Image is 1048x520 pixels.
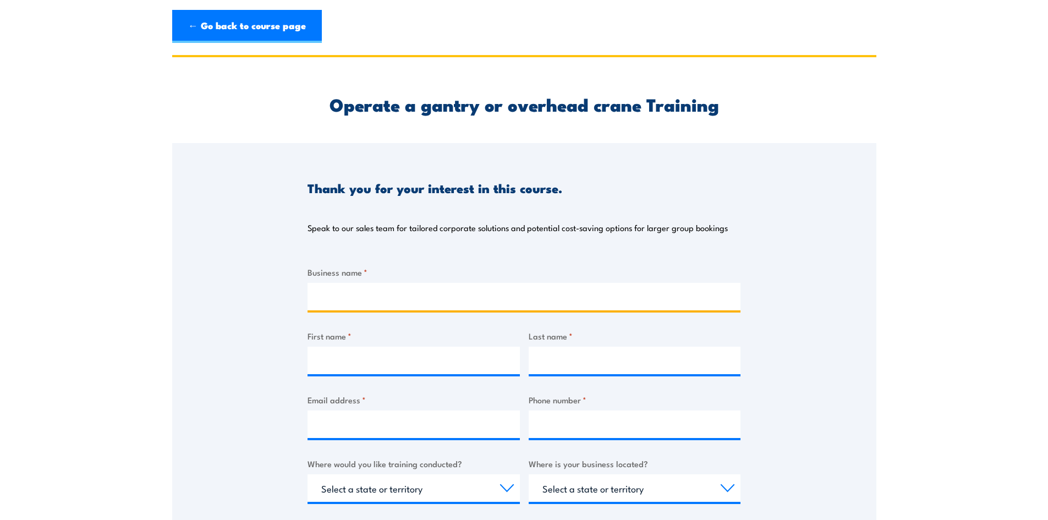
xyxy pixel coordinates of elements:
label: Last name [529,330,741,342]
label: Where is your business located? [529,457,741,470]
h2: Operate a gantry or overhead crane Training [308,96,740,112]
label: Business name [308,266,740,278]
a: ← Go back to course page [172,10,322,43]
h3: Thank you for your interest in this course. [308,182,562,194]
label: Phone number [529,393,741,406]
label: Where would you like training conducted? [308,457,520,470]
p: Speak to our sales team for tailored corporate solutions and potential cost-saving options for la... [308,222,728,233]
label: Email address [308,393,520,406]
label: First name [308,330,520,342]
